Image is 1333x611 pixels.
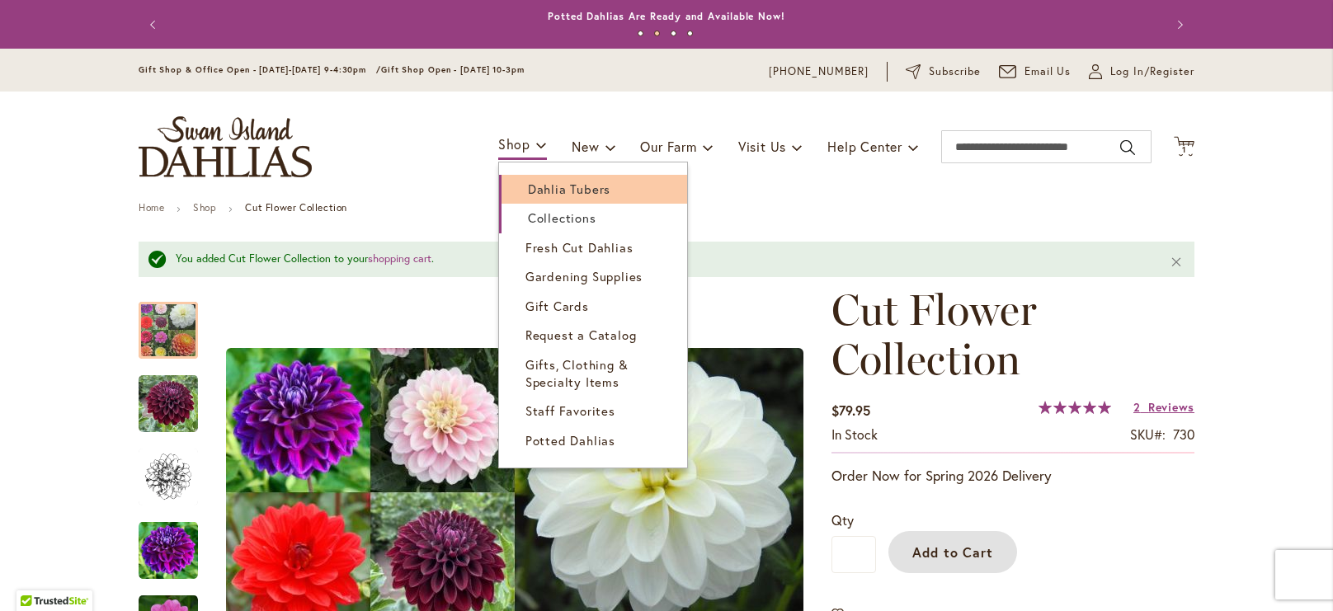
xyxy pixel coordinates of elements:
[999,63,1072,80] a: Email Us
[769,63,869,80] a: [PHONE_NUMBER]
[1182,144,1186,155] span: 1
[831,466,1194,486] p: Order Now for Spring 2026 Delivery
[640,138,696,155] span: Our Farm
[499,292,687,321] a: Gift Cards
[139,505,214,579] div: Cut Flower Collection
[638,31,643,36] button: 1 of 4
[912,543,994,561] span: Add to Cart
[1161,8,1194,41] button: Next
[193,201,216,214] a: Shop
[831,425,878,444] div: Availability
[548,10,785,22] a: Potted Dahlias Are Ready and Available Now!
[1173,425,1194,444] div: 730
[139,201,164,214] a: Home
[831,402,870,419] span: $79.95
[654,31,660,36] button: 2 of 4
[176,251,1145,267] div: You added Cut Flower Collection to your .
[139,359,214,432] div: Cut Flower Collection
[139,8,172,41] button: Previous
[906,63,981,80] a: Subscribe
[687,31,693,36] button: 4 of 4
[528,209,596,226] span: Collections
[368,251,431,266] a: shopping cart
[12,552,59,599] iframe: Launch Accessibility Center
[929,63,981,80] span: Subscribe
[1174,136,1194,158] button: 1
[381,64,525,75] span: Gift Shop Open - [DATE] 10-3pm
[139,64,381,75] span: Gift Shop & Office Open - [DATE]-[DATE] 9-4:30pm /
[525,239,634,256] span: Fresh Cut Dahlias
[831,425,878,443] span: In stock
[139,374,198,433] img: Cut Flower Collection
[888,531,1017,573] button: Add to Cart
[831,511,854,529] span: Qty
[498,135,530,153] span: Shop
[139,116,312,177] a: store logo
[139,432,214,505] div: Cut Flower Collection
[1110,63,1194,80] span: Log In/Register
[827,138,902,155] span: Help Center
[1148,399,1194,415] span: Reviews
[139,520,198,580] img: Cut Flower Collection
[525,356,629,390] span: Gifts, Clothing & Specialty Items
[525,402,615,419] span: Staff Favorites
[528,181,610,197] span: Dahlia Tubers
[738,138,786,155] span: Visit Us
[1089,63,1194,80] a: Log In/Register
[1039,401,1111,414] div: 100%
[525,268,643,284] span: Gardening Supplies
[525,432,615,449] span: Potted Dahlias
[572,138,599,155] span: New
[1133,399,1141,415] span: 2
[139,285,214,359] div: CUT FLOWER COLLECTION
[1130,425,1166,443] strong: SKU
[139,447,198,506] img: Cut Flower Collection
[671,31,676,36] button: 3 of 4
[831,284,1037,385] span: Cut Flower Collection
[245,201,347,214] strong: Cut Flower Collection
[1024,63,1072,80] span: Email Us
[1133,399,1194,415] a: 2 Reviews
[525,327,637,343] span: Request a Catalog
